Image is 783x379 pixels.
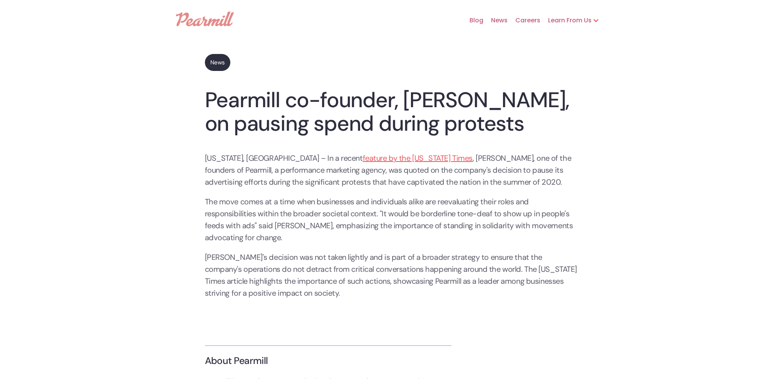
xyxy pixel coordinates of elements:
a: feature by the [US_STATE] Times [363,153,473,163]
div: Learn From Us [540,16,592,25]
a: Careers [508,8,540,33]
p: [PERSON_NAME]'s decision was not taken lightly and is part of a broader strategy to ensure that t... [205,251,578,299]
div: Learn From Us [540,8,607,33]
a: Blog [462,8,483,33]
h3: About Pearmill [205,355,451,366]
a: News [205,54,230,71]
h1: Pearmill co-founder, [PERSON_NAME], on pausing spend during protests [205,88,578,135]
p: [US_STATE], [GEOGRAPHIC_DATA] – In a recent , [PERSON_NAME], one of the founders of Pearmill, a p... [205,152,578,188]
p: The move comes at a time when businesses and individuals alike are reevaluating their roles and r... [205,196,578,244]
a: News [483,8,508,33]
